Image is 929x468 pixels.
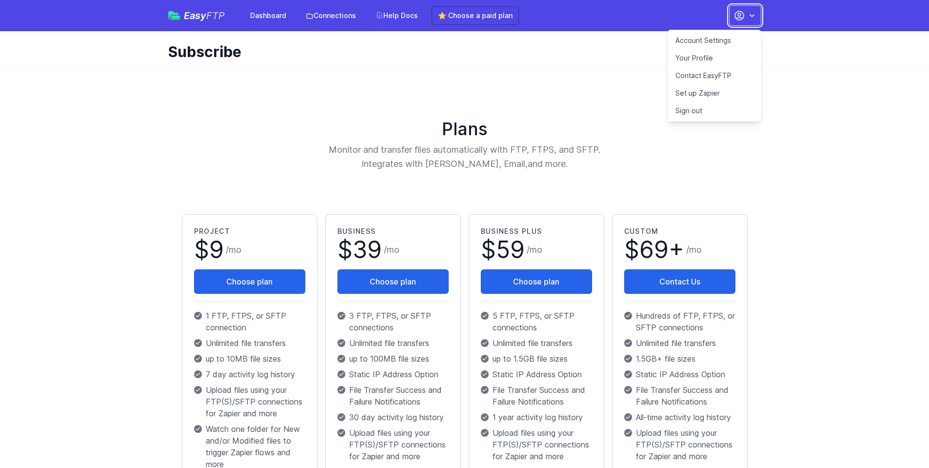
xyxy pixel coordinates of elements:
[384,243,399,257] span: /
[194,226,305,236] h2: Project
[168,43,753,61] h1: Subscribe
[244,7,292,24] a: Dashboard
[274,142,656,171] p: Monitor and transfer files automatically with FTP, FTPS, and SFTP. Integrates with [PERSON_NAME],...
[387,244,399,255] span: mo
[481,353,592,365] p: up to 1.5GB file sizes
[481,269,592,294] button: Choose plan
[624,368,735,380] p: Static IP Address Option
[432,6,519,25] a: ⭐ Choose a paid plan
[194,269,305,294] button: Choose plan
[624,337,735,349] p: Unlimited file transfers
[370,7,424,24] a: Help Docs
[624,384,735,407] p: File Transfer Success and Failure Notifications
[194,337,305,349] p: Unlimited file transfers
[880,419,917,456] iframe: Drift Widget Chat Controller
[194,238,224,262] span: $
[639,235,684,264] span: 69+
[168,11,180,20] img: easyftp_logo.png
[337,226,449,236] h2: Business
[337,238,382,262] span: $
[624,427,735,462] p: Upload files using your FTP(S)/SFTP connections for Zapier and more
[689,244,702,255] span: mo
[209,235,224,264] span: 9
[353,235,382,264] span: 39
[337,411,449,423] p: 30 day activity log history
[194,353,305,365] p: up to 10MB file sizes
[624,310,735,333] p: Hundreds of FTP, FTPS, or SFTP connections
[624,353,735,365] p: 1.5GB+ file sizes
[527,243,542,257] span: /
[686,243,702,257] span: /
[624,226,735,236] h2: Custom
[624,269,735,294] a: Contact Us
[337,353,449,365] p: up to 100MB file sizes
[194,384,305,419] p: Upload files using your FTP(S)/SFTP connections for Zapier and more
[337,384,449,407] p: File Transfer Success and Failure Notifications
[178,119,751,139] h1: Plans
[300,7,362,24] a: Connections
[206,10,225,21] span: FTP
[668,32,761,49] a: Account Settings
[481,384,592,407] p: File Transfer Success and Failure Notifications
[337,310,449,333] p: 3 FTP, FTPS, or SFTP connections
[481,337,592,349] p: Unlimited file transfers
[496,235,525,264] span: 59
[194,310,305,333] p: 1 FTP, FTPS, or SFTP connection
[668,67,761,84] a: Contact EasyFTP
[668,49,761,67] a: Your Profile
[337,427,449,462] p: Upload files using your FTP(S)/SFTP connections for Zapier and more
[168,11,225,20] a: EasyFTP
[337,368,449,380] p: Static IP Address Option
[184,11,225,20] span: Easy
[481,310,592,333] p: 5 FTP, FTPS, or SFTP connections
[624,238,684,262] span: $
[481,368,592,380] p: Static IP Address Option
[229,244,241,255] span: mo
[668,102,761,120] a: Sign out
[481,427,592,462] p: Upload files using your FTP(S)/SFTP connections for Zapier and more
[337,337,449,349] p: Unlimited file transfers
[624,411,735,423] p: All-time activity log history
[194,368,305,380] p: 7 day activity log history
[337,269,449,294] button: Choose plan
[481,411,592,423] p: 1 year activity log history
[481,226,592,236] h2: Business Plus
[481,238,525,262] span: $
[226,243,241,257] span: /
[668,84,761,102] a: Set up Zapier
[530,244,542,255] span: mo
